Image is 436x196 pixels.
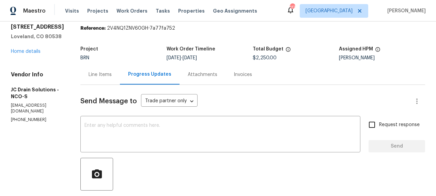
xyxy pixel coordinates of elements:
[80,26,106,31] b: Reference:
[80,25,425,32] div: 2V4NQ1ZNV60GH-7a77fa752
[285,47,291,56] span: The total cost of line items that have been proposed by Opendoor. This sum includes line items th...
[339,47,373,51] h5: Assigned HPM
[11,33,64,40] h5: Loveland, CO 80538
[80,47,98,51] h5: Project
[141,96,198,107] div: Trade partner only
[375,47,380,56] span: The hpm assigned to this work order.
[11,71,64,78] h4: Vendor Info
[11,49,41,54] a: Home details
[385,7,426,14] span: [PERSON_NAME]
[339,56,425,60] div: [PERSON_NAME]
[213,7,257,14] span: Geo Assignments
[178,7,205,14] span: Properties
[167,47,215,51] h5: Work Order Timeline
[23,7,46,14] span: Maestro
[253,47,283,51] h5: Total Budget
[306,7,353,14] span: [GEOGRAPHIC_DATA]
[290,4,295,11] div: 117
[65,7,79,14] span: Visits
[188,71,217,78] div: Attachments
[183,56,197,60] span: [DATE]
[87,7,108,14] span: Projects
[167,56,181,60] span: [DATE]
[116,7,147,14] span: Work Orders
[89,71,112,78] div: Line Items
[234,71,252,78] div: Invoices
[379,121,420,129] span: Request response
[167,56,197,60] span: -
[80,56,89,60] span: BRN
[11,117,64,123] p: [PHONE_NUMBER]
[11,103,64,114] p: [EMAIL_ADDRESS][DOMAIN_NAME]
[156,9,170,13] span: Tasks
[11,24,64,30] h2: [STREET_ADDRESS]
[80,98,137,105] span: Send Message to
[253,56,277,60] span: $2,250.00
[11,86,64,100] h5: JC Drain Solutions - NCO-S
[128,71,171,78] div: Progress Updates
